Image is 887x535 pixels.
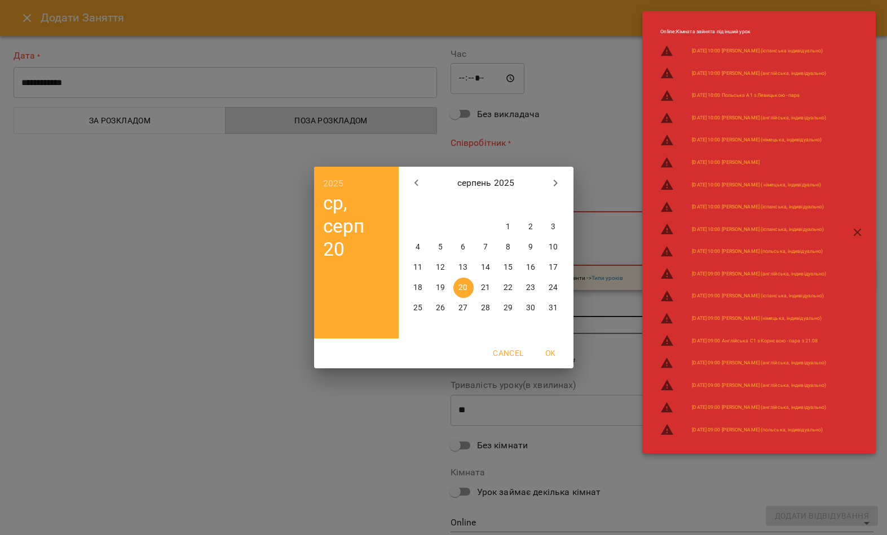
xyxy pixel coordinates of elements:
a: [DATE] 10:00 [PERSON_NAME] (англійська, індивідуально) [692,70,826,77]
button: Cancel [488,343,528,363]
button: 20 [453,278,474,298]
p: 8 [506,242,510,253]
p: 3 [551,221,555,233]
p: 1 [506,221,510,233]
p: 26 [436,302,445,314]
button: 27 [453,298,474,318]
p: 31 [549,302,558,314]
p: 24 [549,282,558,293]
button: 25 [408,298,429,318]
a: [DATE] 10:00 [PERSON_NAME] (польська, індивідуально) [692,248,823,255]
p: 2 [528,221,533,233]
p: 25 [413,302,422,314]
a: [DATE] 09:00 [PERSON_NAME] (англійська, індивідуально) [692,404,826,411]
span: нд [544,200,564,211]
p: 16 [526,262,535,273]
button: 31 [544,298,564,318]
button: 28 [476,298,496,318]
p: 7 [483,242,488,253]
a: [DATE] 10:00 [PERSON_NAME] (англійська, індивідуально) [692,114,826,122]
a: [DATE] 09:00 [PERSON_NAME] (польська, індивідуально) [692,426,823,434]
p: 23 [526,282,535,293]
button: 4 [408,237,429,257]
button: 2025 [323,176,344,191]
p: 15 [504,262,513,273]
button: 12 [431,257,451,278]
button: 2 [521,217,541,237]
p: 6 [461,242,465,253]
button: 5 [431,237,451,257]
p: 14 [481,262,490,273]
span: OK [537,346,564,360]
button: OK [533,343,569,363]
p: 29 [504,302,513,314]
span: чт [476,200,496,211]
button: 18 [408,278,429,298]
p: 13 [458,262,467,273]
button: 7 [476,237,496,257]
a: [DATE] 09:00 [PERSON_NAME] (англійська, індивідуально) [692,270,826,278]
p: 12 [436,262,445,273]
button: 23 [521,278,541,298]
button: ср, серп 20 [323,191,381,261]
span: пн [408,200,429,211]
a: [DATE] 10:00 [PERSON_NAME] [692,159,759,166]
button: 26 [431,298,451,318]
button: 13 [453,257,474,278]
a: [DATE] 09:00 Англійська С1 з Корнєвою - пара з 21.08 [692,337,818,345]
button: 16 [521,257,541,278]
a: [DATE] 10:00 [PERSON_NAME] (іспанська, індивідуально) [692,203,824,211]
a: [DATE] 10:00 [PERSON_NAME] (німецька, індивідуально) [692,136,822,144]
button: 17 [544,257,564,278]
p: 30 [526,302,535,314]
p: 21 [481,282,490,293]
p: 11 [413,262,422,273]
a: [DATE] 10:00 Польська А1 з Левицькою - пара [692,92,800,99]
span: сб [521,200,541,211]
button: 19 [431,278,451,298]
a: [DATE] 10:00 [PERSON_NAME] (іспанська індивідуально) [692,47,823,55]
a: [DATE] 09:00 [PERSON_NAME] (англійська, індивідуально) [692,359,826,367]
button: 1 [498,217,519,237]
button: 9 [521,237,541,257]
p: 28 [481,302,490,314]
li: Online : Кімната зайнята під інший урок [651,24,835,40]
button: 21 [476,278,496,298]
p: 18 [413,282,422,293]
button: 29 [498,298,519,318]
p: 5 [438,242,443,253]
span: пт [498,200,519,211]
p: 17 [549,262,558,273]
span: Cancel [493,346,523,360]
p: 27 [458,302,467,314]
a: [DATE] 09:00 [PERSON_NAME] (німецька, індивідуально) [692,315,822,322]
a: [DATE] 10:00 [PERSON_NAME] ( німецька, індивідуальні) [692,181,821,189]
button: 10 [544,237,564,257]
button: 8 [498,237,519,257]
button: 30 [521,298,541,318]
p: 20 [458,282,467,293]
p: 4 [416,242,420,253]
p: 10 [549,242,558,253]
button: 24 [544,278,564,298]
p: 22 [504,282,513,293]
button: 6 [453,237,474,257]
a: [DATE] 09:00 [PERSON_NAME] (іспанська, індивідуально) [692,292,824,300]
p: 19 [436,282,445,293]
span: ср [453,200,474,211]
button: 14 [476,257,496,278]
p: серпень 2025 [430,176,542,190]
button: 11 [408,257,429,278]
a: [DATE] 10:00 [PERSON_NAME] (іспанська, індивідуально) [692,226,824,233]
button: 3 [544,217,564,237]
button: 22 [498,278,519,298]
button: 15 [498,257,519,278]
p: 9 [528,242,533,253]
a: [DATE] 09:00 [PERSON_NAME] (англійська, індивідуально) [692,382,826,389]
span: вт [431,200,451,211]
